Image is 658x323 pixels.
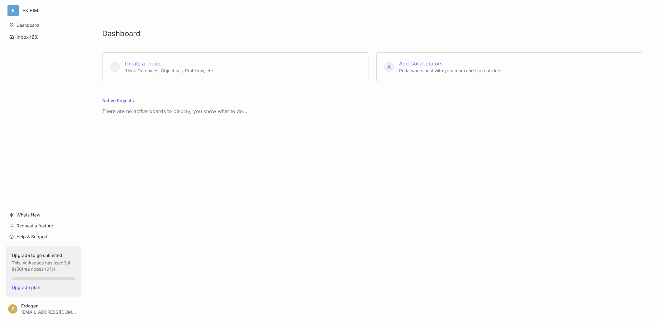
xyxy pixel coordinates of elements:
span: Upgrade plan [12,285,75,290]
a: Dashboard [6,19,81,31]
h5: Active Projects [102,97,134,108]
button: Create a project Think Outcomes, Objectives, Problems, etc [102,52,369,82]
span: Create a project [125,60,163,67]
div: E [7,5,19,16]
p: There are no active boards to display, you know what to do… [102,107,643,115]
button: Inbox (23) [6,31,81,42]
button: Add Collaborators Poda works best with your team and stakeholders [376,52,643,82]
div: E [8,304,17,314]
span: Think Outcomes, Objectives, Problems, etc [125,68,213,73]
div: This workspace has used 0 of its 50 free nodes ( 0 %) [12,252,75,272]
h1: Dashboard [102,30,643,37]
span: Add Collaborators [399,60,442,67]
a: Help & Support [6,231,81,243]
span: Poda works best with your team and stakeholders [399,68,501,73]
button: EErdogan[EMAIL_ADDRESS][DOMAIN_NAME] [6,300,81,318]
a: Request a feature [6,220,81,232]
div: [EMAIL_ADDRESS][DOMAIN_NAME] [21,310,76,314]
button: EEKİBİM [7,5,79,16]
strong: Upgrade to go unlimited [12,252,75,259]
div: Erdogan [21,303,76,308]
div: EKİBİM [22,8,69,13]
a: Whats New [6,209,81,221]
button: Upgrade to go unlimitedThis workspace has used0of its50free nodes (0%)Upgrade plan [6,246,81,297]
